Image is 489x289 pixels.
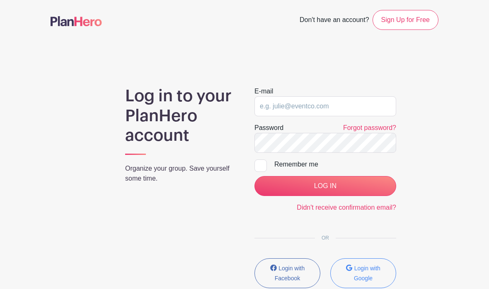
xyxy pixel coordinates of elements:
[300,12,369,30] span: Don't have an account?
[315,235,336,241] span: OR
[274,159,396,169] div: Remember me
[275,265,305,282] small: Login with Facebook
[125,164,235,184] p: Organize your group. Save yourself some time.
[254,176,396,196] input: LOG IN
[125,86,235,146] h1: Log in to your PlanHero account
[51,16,102,26] img: logo-507f7623f17ff9eddc593b1ce0a138ce2505c220e1c5a4e2b4648c50719b7d32.svg
[254,86,273,96] label: E-mail
[343,124,396,131] a: Forgot password?
[297,204,396,211] a: Didn't receive confirmation email?
[354,265,380,282] small: Login with Google
[254,96,396,116] input: e.g. julie@eventco.com
[330,258,396,288] button: Login with Google
[254,258,320,288] button: Login with Facebook
[254,123,283,133] label: Password
[373,10,438,30] a: Sign Up for Free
